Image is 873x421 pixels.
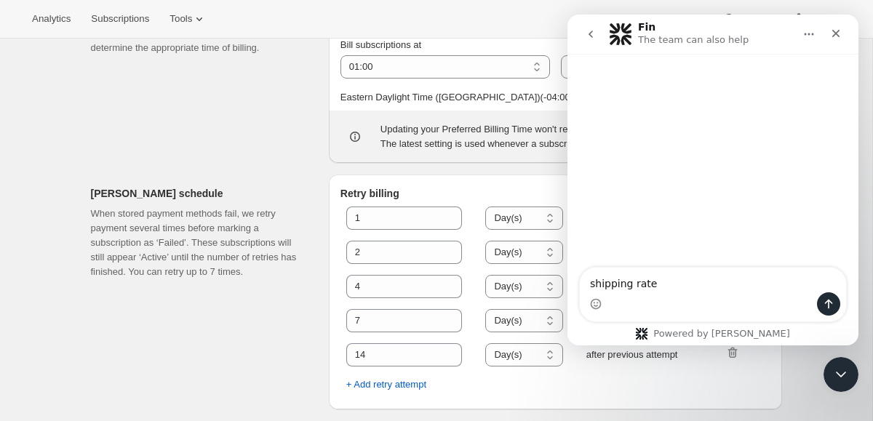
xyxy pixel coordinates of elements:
[586,348,703,362] span: after previous attempt
[806,13,841,25] span: Settings
[824,357,858,392] iframe: Intercom live chat
[91,186,306,201] h2: [PERSON_NAME] schedule
[736,13,756,25] span: Help
[713,9,779,29] button: Help
[82,9,158,29] button: Subscriptions
[340,186,770,201] h2: Retry billing
[91,26,306,55] p: When scheduling orders, we use this setting to determine the appropriate time of billing.
[783,9,850,29] button: Settings
[338,373,435,396] button: + Add retry attempt
[91,207,306,279] p: When stored payment methods fail, we retry payment several times before marking a subscription as...
[340,90,770,105] p: Eastern Daylight Time ([GEOGRAPHIC_DATA]) ( -04 : 00 )
[91,13,149,25] span: Subscriptions
[346,377,426,392] span: + Add retry attempt
[567,15,858,345] iframe: Intercom live chat
[380,122,770,151] p: Updating your Preferred Billing Time won't reschedule existing subscriptions automatically. The l...
[161,9,215,29] button: Tools
[340,39,421,50] span: Bill subscriptions at
[170,13,192,25] span: Tools
[32,13,71,25] span: Analytics
[23,9,79,29] button: Analytics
